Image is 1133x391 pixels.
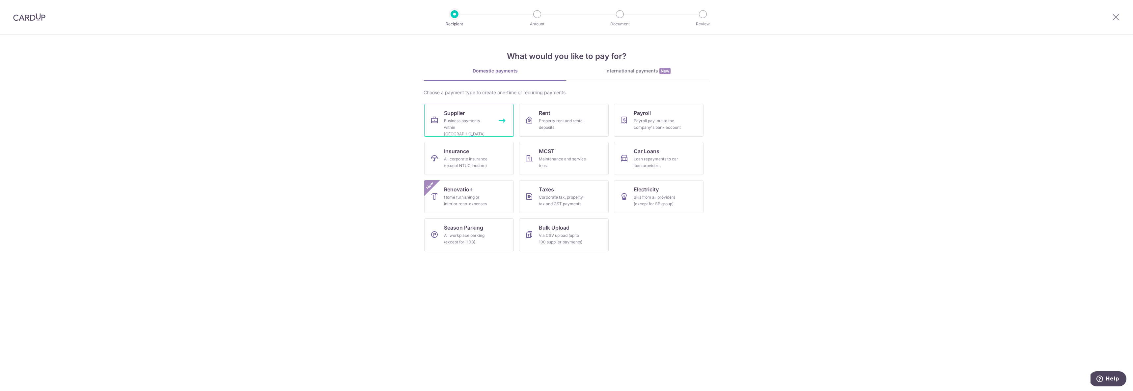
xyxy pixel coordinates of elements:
[539,224,569,232] span: Bulk Upload
[634,156,681,169] div: Loan repayments to car loan providers
[539,109,550,117] span: Rent
[424,104,514,137] a: SupplierBusiness payments within [GEOGRAPHIC_DATA]
[566,68,709,74] div: International payments
[444,185,473,193] span: Renovation
[519,104,609,137] a: RentProperty rent and rental deposits
[424,218,514,251] a: Season ParkingAll workplace parking (except for HDB)
[539,147,555,155] span: MCST
[634,194,681,207] div: Bills from all providers (except for SP group)
[424,50,709,62] h4: What would you like to pay for?
[444,224,483,232] span: Season Parking
[634,147,659,155] span: Car Loans
[444,232,491,245] div: All workplace parking (except for HDB)
[444,156,491,169] div: All corporate insurance (except NTUC Income)
[614,104,704,137] a: PayrollPayroll pay-out to the company's bank account
[424,89,709,96] div: Choose a payment type to create one-time or recurring payments.
[430,21,479,27] p: Recipient
[513,21,562,27] p: Amount
[634,118,681,131] div: Payroll pay-out to the company's bank account
[519,180,609,213] a: TaxesCorporate tax, property tax and GST payments
[519,218,609,251] a: Bulk UploadVia CSV upload (up to 100 supplier payments)
[425,180,435,191] span: New
[444,109,465,117] span: Supplier
[539,185,554,193] span: Taxes
[1091,371,1126,388] iframe: Opens a widget where you can find more information
[424,180,514,213] a: RenovationHome furnishing or interior reno-expensesNew
[595,21,644,27] p: Document
[634,109,651,117] span: Payroll
[539,194,586,207] div: Corporate tax, property tax and GST payments
[539,232,586,245] div: Via CSV upload (up to 100 supplier payments)
[678,21,727,27] p: Review
[659,68,671,74] span: New
[444,194,491,207] div: Home furnishing or interior reno-expenses
[13,13,45,21] img: CardUp
[614,142,704,175] a: Car LoansLoan repayments to car loan providers
[519,142,609,175] a: MCSTMaintenance and service fees
[444,147,469,155] span: Insurance
[424,68,566,74] div: Domestic payments
[444,118,491,137] div: Business payments within [GEOGRAPHIC_DATA]
[424,142,514,175] a: InsuranceAll corporate insurance (except NTUC Income)
[634,185,659,193] span: Electricity
[539,118,586,131] div: Property rent and rental deposits
[539,156,586,169] div: Maintenance and service fees
[614,180,704,213] a: ElectricityBills from all providers (except for SP group)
